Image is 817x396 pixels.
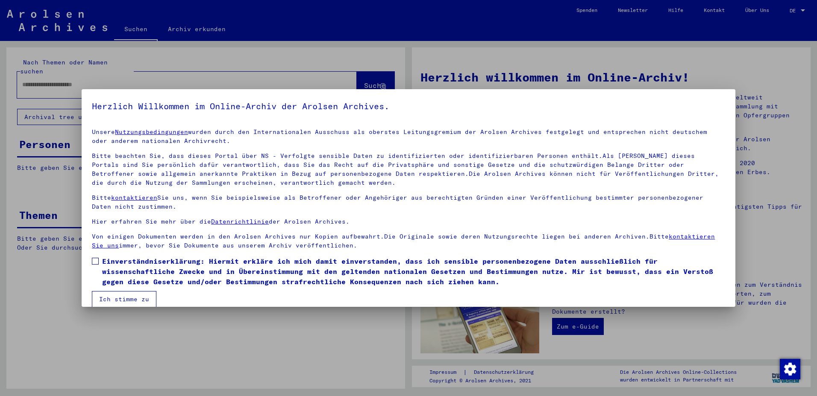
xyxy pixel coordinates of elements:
[115,128,188,136] a: Nutzungsbedingungen
[92,151,725,187] p: Bitte beachten Sie, dass dieses Portal über NS - Verfolgte sensible Daten zu identifizierten oder...
[111,194,157,201] a: kontaktieren
[92,232,725,250] p: Von einigen Dokumenten werden in den Arolsen Archives nur Kopien aufbewahrt.Die Originale sowie d...
[92,193,725,211] p: Bitte Sie uns, wenn Sie beispielsweise als Betroffener oder Angehöriger aus berechtigten Gründen ...
[102,256,725,287] span: Einverständniserklärung: Hiermit erkläre ich mich damit einverstanden, dass ich sensible personen...
[92,217,725,226] p: Hier erfahren Sie mehr über die der Arolsen Archives.
[92,99,725,113] h5: Herzlich Willkommen im Online-Archiv der Arolsen Archives.
[211,218,269,225] a: Datenrichtlinie
[92,291,156,307] button: Ich stimme zu
[92,128,725,146] p: Unsere wurden durch den Internationalen Ausschuss als oberstes Leitungsgremium der Arolsen Archiv...
[780,359,800,379] img: Zustimmung ändern
[92,233,715,249] a: kontaktieren Sie uns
